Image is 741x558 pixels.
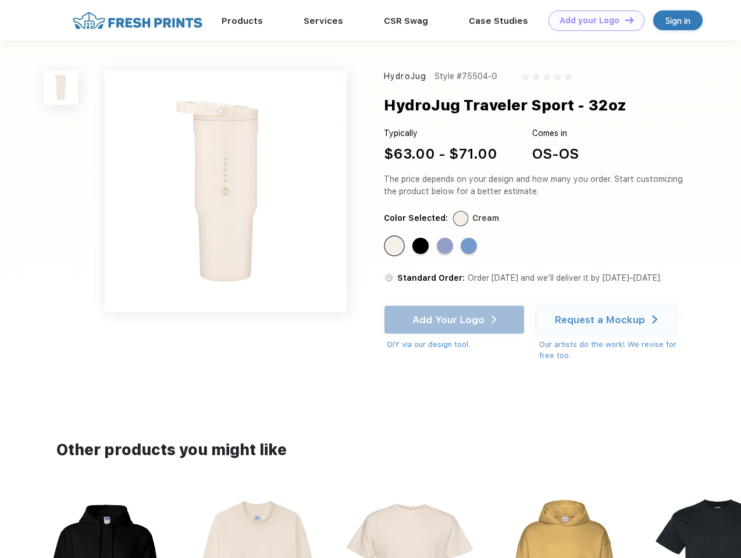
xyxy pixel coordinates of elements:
img: func=resize&h=100 [44,70,78,105]
div: Add your Logo [560,16,619,26]
img: func=resize&h=640 [105,70,347,312]
div: Style #75504-G [434,70,497,83]
div: Our artists do the work! We revise for free too. [539,339,687,362]
img: gray_star.svg [543,73,550,80]
img: gray_star.svg [565,73,572,80]
span: Standard Order: [397,273,465,282]
a: Products [222,16,263,26]
div: OS-OS [532,144,579,164]
div: Color Selected: [384,212,448,224]
div: Black [412,238,429,254]
div: Other products you might like [56,439,684,462]
div: Request a Mockup [555,314,645,325]
div: DIY via our design tool. [387,339,525,350]
a: Sign in [653,10,703,30]
img: gray_star.svg [533,73,540,80]
div: Sign in [665,14,690,27]
img: standard order [384,273,394,283]
div: The price depends on your design and how many you order. Start customizing the product below for ... [384,173,687,198]
div: Comes in [532,127,579,139]
span: Order [DATE] and we’ll deliver it by [DATE]–[DATE]. [468,273,662,282]
img: fo%20logo%202.webp [69,10,206,31]
img: gray_star.svg [554,73,561,80]
div: $63.00 - $71.00 [384,144,497,164]
div: Cream [472,212,499,224]
div: HydroJug [384,70,426,83]
img: white arrow [652,315,657,324]
img: gray_star.svg [522,73,529,80]
div: Peri [437,238,453,254]
div: Cream [386,238,402,254]
div: Typically [384,127,497,139]
img: DT [625,17,633,23]
div: HydroJug Traveler Sport - 32oz [384,94,626,116]
div: Light Blue [461,238,477,254]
